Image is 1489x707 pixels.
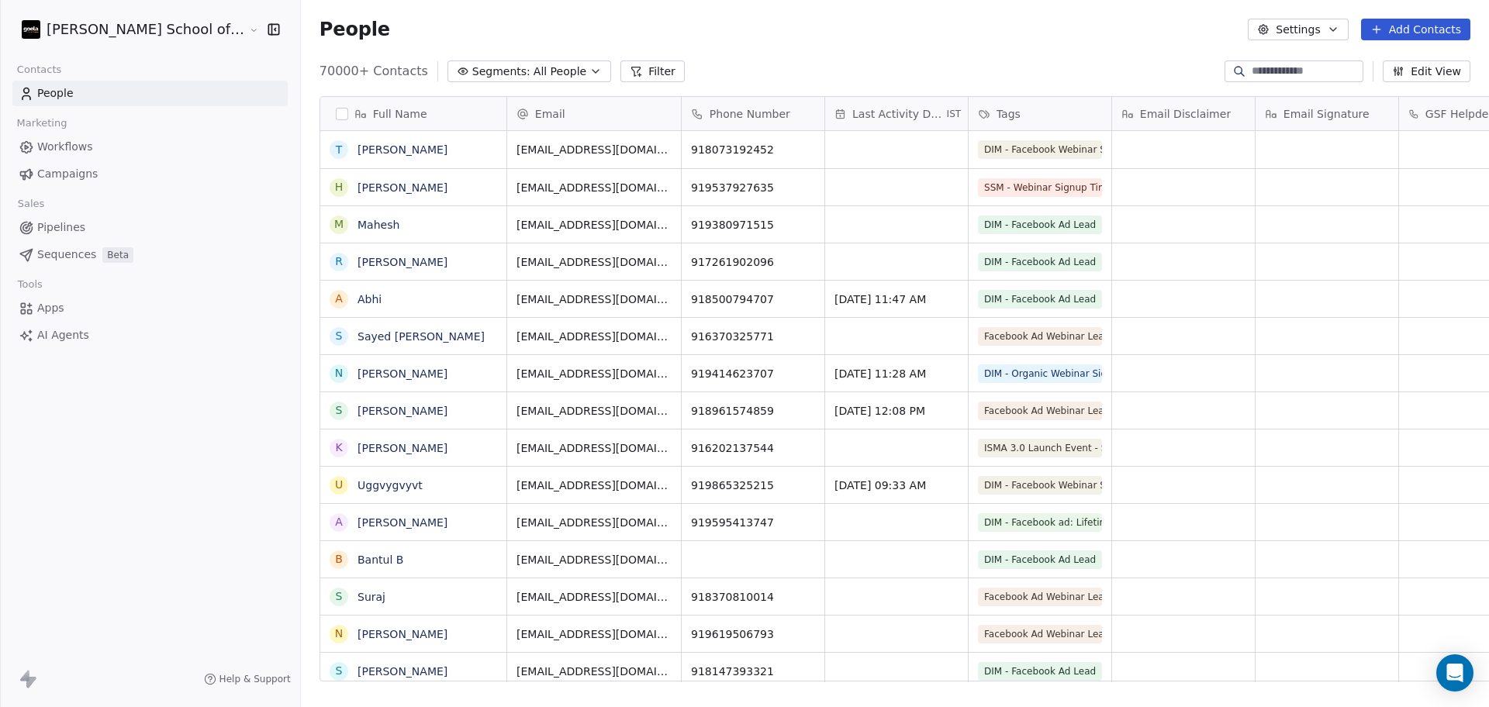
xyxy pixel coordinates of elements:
a: Pipelines [12,215,288,240]
a: AI Agents [12,322,288,348]
span: Facebook Ad Webinar Lead [978,625,1102,643]
a: Apps [12,295,288,321]
span: DIM - Facebook Ad Lead [978,662,1102,681]
span: [EMAIL_ADDRESS][DOMAIN_NAME] [516,217,672,233]
a: [PERSON_NAME] [358,143,447,156]
div: S [335,402,342,419]
span: Sales [11,192,51,216]
span: [EMAIL_ADDRESS][DOMAIN_NAME] [516,440,672,456]
a: Sayed [PERSON_NAME] [358,330,485,343]
span: 919537927635 [691,180,815,195]
span: 70000+ Contacts [320,62,428,81]
div: Full Name [320,97,506,130]
div: Email Disclaimer [1112,97,1255,130]
a: Workflows [12,134,288,160]
span: [EMAIL_ADDRESS][DOMAIN_NAME] [516,515,672,530]
div: R [335,253,343,270]
div: N [335,365,343,381]
span: Pipelines [37,219,85,236]
div: S [335,328,342,344]
span: 916202137544 [691,440,815,456]
span: Email Signature [1283,106,1370,122]
span: DIM - Facebook Ad Lead [978,216,1102,234]
span: [EMAIL_ADDRESS][DOMAIN_NAME] [516,366,672,381]
span: DIM - Facebook Webinar Signup Time [978,140,1102,159]
button: Filter [620,60,685,82]
a: [PERSON_NAME] [358,628,447,640]
span: 919414623707 [691,366,815,381]
span: DIM - Facebook Ad Lead [978,290,1102,309]
a: [PERSON_NAME] [358,405,447,417]
span: Marketing [10,112,74,135]
a: [PERSON_NAME] [358,442,447,454]
div: N [335,626,343,642]
a: SequencesBeta [12,242,288,267]
span: DIM - Organic Webinar Signup Time [978,364,1102,383]
span: 919619506793 [691,626,815,642]
span: 919380971515 [691,217,815,233]
a: Help & Support [204,673,291,685]
span: [DATE] 12:08 PM [834,403,959,419]
span: Full Name [373,106,427,122]
a: People [12,81,288,106]
span: DIM - Facebook Webinar Signup Time [978,476,1102,495]
span: DIM - Facebook Ad Lead [978,550,1102,569]
span: 918073192452 [691,142,815,157]
span: Campaigns [37,166,98,182]
a: Campaigns [12,161,288,187]
div: T [336,142,343,158]
div: Tags [969,97,1111,130]
span: [DATE] 11:28 AM [834,366,959,381]
div: Email [507,97,681,130]
img: Zeeshan%20Neck%20Print%20Dark.png [22,20,40,39]
span: People [37,85,74,102]
div: A [335,514,343,530]
span: Beta [102,247,133,263]
div: H [335,179,344,195]
div: grid [320,131,507,682]
span: 919865325215 [691,478,815,493]
span: Email [535,106,565,122]
span: Tags [997,106,1021,122]
span: [PERSON_NAME] School of Finance LLP [47,19,245,40]
span: 918147393321 [691,664,815,679]
a: [PERSON_NAME] [358,367,447,380]
span: Contacts [10,58,68,81]
span: 918500794707 [691,291,815,307]
a: [PERSON_NAME] [358,256,447,268]
span: [EMAIL_ADDRESS][DOMAIN_NAME] [516,478,672,493]
span: [EMAIL_ADDRESS][DOMAIN_NAME] [516,589,672,605]
div: Last Activity DateIST [825,97,968,130]
span: Help & Support [219,673,291,685]
div: U [335,477,343,493]
span: Sequences [37,247,96,263]
span: [EMAIL_ADDRESS][DOMAIN_NAME] [516,180,672,195]
span: 918370810014 [691,589,815,605]
span: Facebook Ad Webinar Lead [978,402,1102,420]
span: [EMAIL_ADDRESS][DOMAIN_NAME] [516,291,672,307]
span: ISMA 3.0 Launch Event - Signup [978,439,1102,457]
a: [PERSON_NAME] [358,516,447,529]
div: S [335,588,342,605]
span: 916370325771 [691,329,815,344]
span: Phone Number [710,106,790,122]
span: AI Agents [37,327,89,343]
span: [EMAIL_ADDRESS][DOMAIN_NAME] [516,329,672,344]
a: [PERSON_NAME] [358,665,447,678]
a: Mahesh [358,219,399,231]
div: K [335,440,342,456]
span: [EMAIL_ADDRESS][DOMAIN_NAME] [516,552,672,567]
div: S [335,663,342,679]
button: Edit View [1383,60,1470,82]
div: B [335,551,343,567]
a: [PERSON_NAME] [358,181,447,194]
span: 919595413747 [691,515,815,530]
span: Email Disclaimer [1140,106,1231,122]
div: Email Signature [1256,97,1398,130]
span: Segments: [472,64,530,80]
span: All People [534,64,586,80]
button: Settings [1248,19,1348,40]
span: [EMAIL_ADDRESS][DOMAIN_NAME] [516,142,672,157]
span: [EMAIL_ADDRESS][DOMAIN_NAME] [516,664,672,679]
span: IST [947,108,962,120]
